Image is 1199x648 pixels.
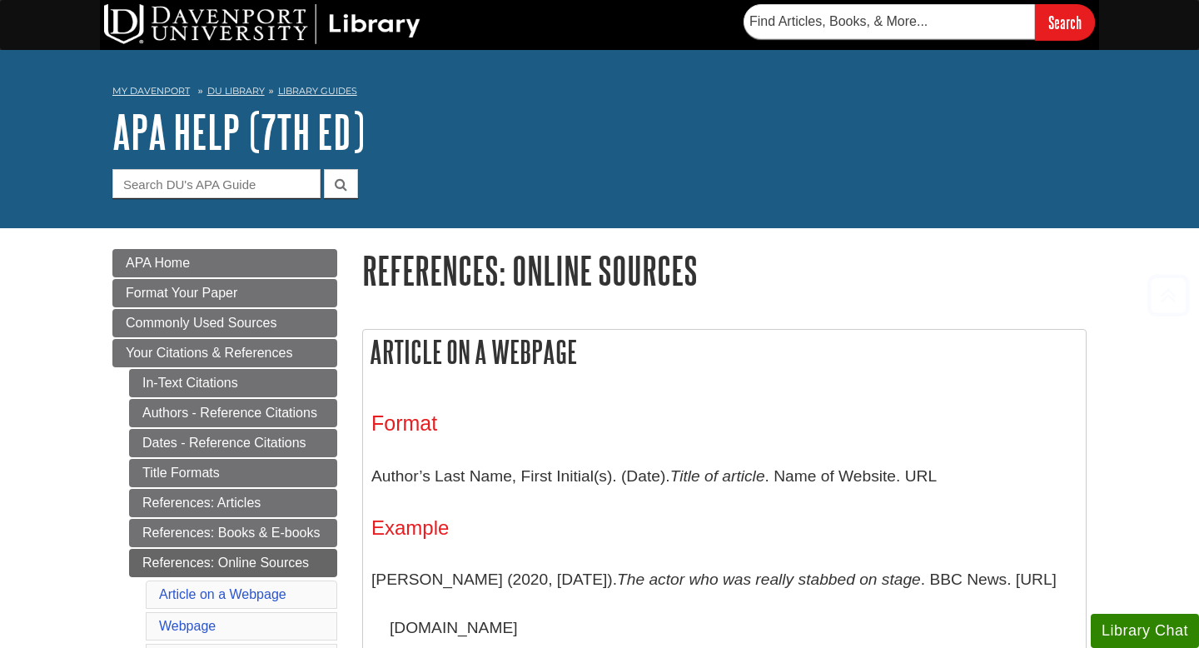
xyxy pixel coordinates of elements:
input: Find Articles, Books, & More... [744,4,1035,39]
input: Search DU's APA Guide [112,169,321,198]
span: APA Home [126,256,190,270]
a: References: Articles [129,489,337,517]
button: Library Chat [1091,614,1199,648]
h4: Example [371,517,1077,539]
a: Webpage [159,619,216,633]
a: Format Your Paper [112,279,337,307]
a: Commonly Used Sources [112,309,337,337]
a: References: Books & E-books [129,519,337,547]
h3: Format [371,411,1077,436]
a: Title Formats [129,459,337,487]
a: Dates - Reference Citations [129,429,337,457]
a: Authors - Reference Citations [129,399,337,427]
a: APA Home [112,249,337,277]
a: Back to Top [1142,284,1195,307]
a: Article on a Webpage [159,587,286,601]
span: Format Your Paper [126,286,237,300]
a: In-Text Citations [129,369,337,397]
p: Author’s Last Name, First Initial(s). (Date). . Name of Website. URL [371,452,1077,501]
nav: breadcrumb [112,80,1087,107]
input: Search [1035,4,1095,40]
span: Your Citations & References [126,346,292,360]
span: Commonly Used Sources [126,316,276,330]
form: Searches DU Library's articles, books, and more [744,4,1095,40]
img: DU Library [104,4,420,44]
h2: Article on a Webpage [363,330,1086,374]
a: References: Online Sources [129,549,337,577]
i: The actor who was really stabbed on stage [617,571,921,588]
a: Your Citations & References [112,339,337,367]
h1: References: Online Sources [362,249,1087,292]
a: DU Library [207,85,265,97]
a: My Davenport [112,84,190,98]
a: APA Help (7th Ed) [112,106,365,157]
a: Library Guides [278,85,357,97]
i: Title of article [670,467,765,485]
